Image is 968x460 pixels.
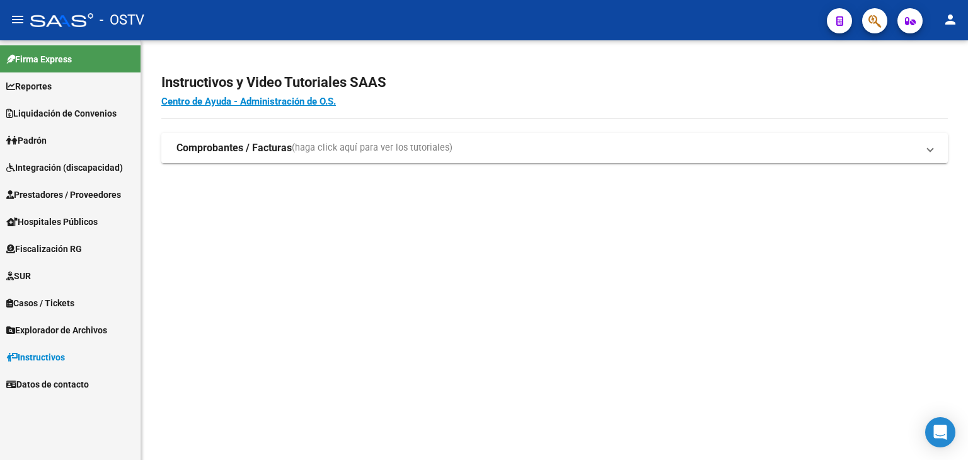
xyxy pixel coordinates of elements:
mat-icon: person [943,12,958,27]
span: Fiscalización RG [6,242,82,256]
span: Explorador de Archivos [6,323,107,337]
span: Instructivos [6,350,65,364]
strong: Comprobantes / Facturas [176,141,292,155]
mat-expansion-panel-header: Comprobantes / Facturas(haga click aquí para ver los tutoriales) [161,133,948,163]
span: Padrón [6,134,47,147]
span: Liquidación de Convenios [6,106,117,120]
span: Datos de contacto [6,377,89,391]
span: Prestadores / Proveedores [6,188,121,202]
span: (haga click aquí para ver los tutoriales) [292,141,452,155]
span: Hospitales Públicos [6,215,98,229]
span: Integración (discapacidad) [6,161,123,175]
span: Casos / Tickets [6,296,74,310]
h2: Instructivos y Video Tutoriales SAAS [161,71,948,95]
a: Centro de Ayuda - Administración de O.S. [161,96,336,107]
span: SUR [6,269,31,283]
div: Open Intercom Messenger [925,417,955,447]
mat-icon: menu [10,12,25,27]
span: - OSTV [100,6,144,34]
span: Reportes [6,79,52,93]
span: Firma Express [6,52,72,66]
